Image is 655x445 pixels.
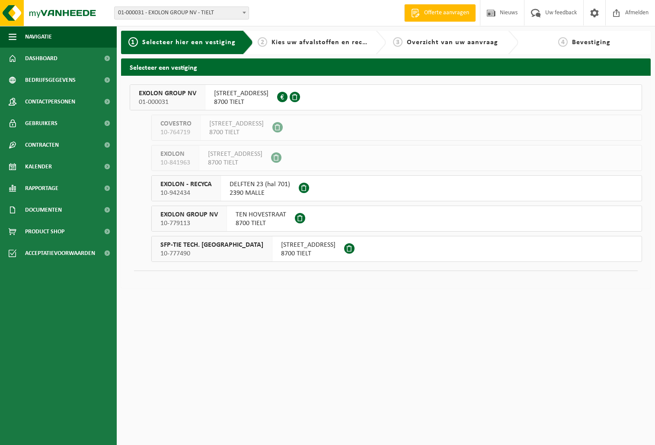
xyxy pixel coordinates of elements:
span: Bedrijfsgegevens [25,69,76,91]
span: EXOLON [160,150,190,158]
span: SFP-TIE TECH. [GEOGRAPHIC_DATA] [160,241,263,249]
span: Kalender [25,156,52,177]
span: 10-942434 [160,189,212,197]
span: 4 [558,37,568,47]
span: Kies uw afvalstoffen en recipiënten [272,39,390,46]
span: Navigatie [25,26,52,48]
span: 8700 TIELT [209,128,264,137]
span: 2 [258,37,267,47]
span: Contracten [25,134,59,156]
span: [STREET_ADDRESS] [214,89,268,98]
span: Dashboard [25,48,58,69]
span: 10-779113 [160,219,218,228]
span: Offerte aanvragen [422,9,471,17]
span: 8700 TIELT [214,98,268,106]
span: 8700 TIELT [236,219,286,228]
span: 1 [128,37,138,47]
span: TEN HOVESTRAAT [236,210,286,219]
button: EXOLON GROUP NV 10-779113 TEN HOVESTRAAT8700 TIELT [151,206,642,232]
span: EXOLON GROUP NV [139,89,196,98]
span: 2390 MALLE [230,189,290,197]
span: 3 [393,37,403,47]
span: Rapportage [25,177,58,199]
span: Overzicht van uw aanvraag [407,39,498,46]
span: Acceptatievoorwaarden [25,242,95,264]
span: 01-000031 [139,98,196,106]
span: 10-764719 [160,128,192,137]
span: 8700 TIELT [281,249,335,258]
span: 10-841963 [160,158,190,167]
span: 01-000031 - EXOLON GROUP NV - TIELT [115,7,249,19]
button: SFP-TIE TECH. [GEOGRAPHIC_DATA] 10-777490 [STREET_ADDRESS]8700 TIELT [151,236,642,262]
span: DELFTEN 23 (hal 701) [230,180,290,189]
span: [STREET_ADDRESS] [281,241,335,249]
a: Offerte aanvragen [404,4,476,22]
span: EXOLON GROUP NV [160,210,218,219]
h2: Selecteer een vestiging [121,58,651,75]
span: [STREET_ADDRESS] [209,119,264,128]
span: 8700 TIELT [208,158,262,167]
span: 01-000031 - EXOLON GROUP NV - TIELT [114,6,249,19]
span: Gebruikers [25,113,58,134]
span: Product Shop [25,221,64,242]
button: EXOLON - RECYCA 10-942434 DELFTEN 23 (hal 701)2390 MALLE [151,175,642,201]
span: Bevestiging [572,39,610,46]
span: Documenten [25,199,62,221]
button: EXOLON GROUP NV 01-000031 [STREET_ADDRESS]8700 TIELT [130,84,642,110]
span: EXOLON - RECYCA [160,180,212,189]
span: COVESTRO [160,119,192,128]
span: Contactpersonen [25,91,75,113]
span: [STREET_ADDRESS] [208,150,262,158]
span: Selecteer hier een vestiging [142,39,236,46]
span: 10-777490 [160,249,263,258]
